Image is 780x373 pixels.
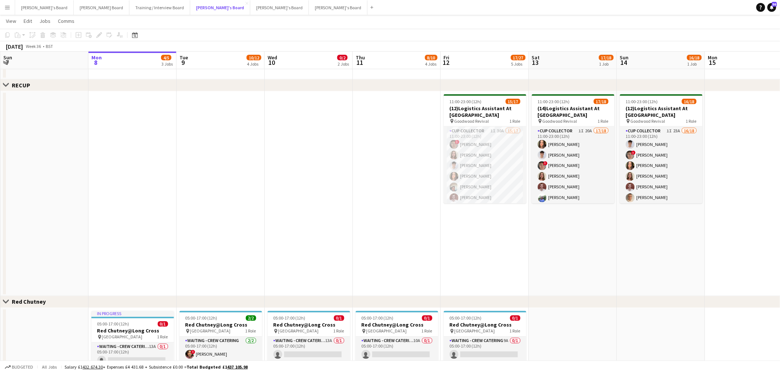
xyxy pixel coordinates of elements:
[91,311,174,368] app-job-card: In progress05:00-17:00 (12h)0/1Red Chutney@Long Cross [GEOGRAPHIC_DATA]1 RoleWaiting - Crew Cater...
[620,105,703,118] h3: (12)Logistics Assistant At [GEOGRAPHIC_DATA]
[355,58,365,67] span: 11
[444,322,526,328] h3: Red Chutney@Long Cross
[91,343,174,368] app-card-role: Waiting - Crew Catering13A0/105:00-17:00 (12h)
[450,99,482,104] span: 11:00-23:00 (12h)
[338,61,349,67] div: 2 Jobs
[455,118,489,124] span: Goodwood Revival
[191,350,195,355] span: !
[619,58,629,67] span: 14
[180,54,188,61] span: Tue
[102,334,143,340] span: [GEOGRAPHIC_DATA]
[4,363,34,371] button: Budgeted
[12,81,36,89] div: RECUP
[599,61,613,67] div: 1 Job
[450,316,482,321] span: 05:00-17:00 (12h)
[6,43,23,50] div: [DATE]
[15,0,74,15] button: [PERSON_NAME]'s Board
[268,337,350,362] app-card-role: Waiting - Crew Catering13A0/105:00-17:00 (12h)
[12,365,33,370] span: Budgeted
[157,334,168,340] span: 1 Role
[185,316,217,321] span: 05:00-17:00 (12h)
[178,58,188,67] span: 9
[227,364,248,370] tcxspan: Call 437 105.98 via 3CX
[190,0,250,15] button: [PERSON_NAME]'s Board
[65,364,248,370] div: Salary £1 + Expenses £4 431.68 + Subsistence £0.00 =
[356,54,365,61] span: Thu
[91,54,102,61] span: Mon
[58,18,74,24] span: Comms
[24,43,43,49] span: Week 36
[278,328,319,334] span: [GEOGRAPHIC_DATA]
[686,118,697,124] span: 1 Role
[55,16,77,26] a: Comms
[180,311,262,373] div: 05:00-17:00 (12h)2/2Red Chutney@Long Cross [GEOGRAPHIC_DATA]1 RoleWaiting - Crew Catering2/205:00...
[161,55,171,60] span: 4/5
[444,311,526,362] app-job-card: 05:00-17:00 (12h)0/1Red Chutney@Long Cross [GEOGRAPHIC_DATA]1 RoleWaiting - Crew Catering9A0/105:...
[444,94,526,203] app-job-card: 11:00-23:00 (12h)15/17(12)Logistics Assistant At [GEOGRAPHIC_DATA] Goodwood Revival1 RoleCUP COLL...
[21,16,35,26] a: Edit
[455,328,495,334] span: [GEOGRAPHIC_DATA]
[708,54,718,61] span: Mon
[190,328,231,334] span: [GEOGRAPHIC_DATA]
[532,94,614,203] div: 11:00-23:00 (12h)17/18(14)Logistics Assistant At [GEOGRAPHIC_DATA] Goodwood Revival1 RoleCUP COLL...
[532,127,614,334] app-card-role: CUP COLLECTOR1I20A17/1811:00-23:00 (12h)[PERSON_NAME][PERSON_NAME]![PERSON_NAME][PERSON_NAME][PER...
[161,61,173,67] div: 3 Jobs
[268,311,350,362] app-job-card: 05:00-17:00 (12h)0/1Red Chutney@Long Cross [GEOGRAPHIC_DATA]1 RoleWaiting - Crew Catering13A0/105...
[444,105,526,118] h3: (12)Logistics Assistant At [GEOGRAPHIC_DATA]
[309,0,368,15] button: [PERSON_NAME]'s Board
[767,3,776,12] a: 56
[267,58,277,67] span: 10
[3,16,19,26] a: View
[620,127,703,334] app-card-role: CUP COLLECTOR1I23A16/1811:00-23:00 (12h)[PERSON_NAME]![PERSON_NAME][PERSON_NAME][PERSON_NAME][PER...
[620,94,703,203] app-job-card: 11:00-23:00 (12h)16/18(12)Logistics Assistant At [GEOGRAPHIC_DATA] Goodwood Revival1 RoleCUP COLL...
[158,321,168,327] span: 0/1
[443,58,450,67] span: 12
[687,61,701,67] div: 1 Job
[129,0,190,15] button: Training / Interview Board
[425,61,437,67] div: 4 Jobs
[3,54,12,61] span: Sun
[91,311,174,317] div: In progress
[90,58,102,67] span: 8
[682,99,697,104] span: 16/18
[74,0,129,15] button: [PERSON_NAME] Board
[247,55,261,60] span: 10/12
[543,161,548,166] span: !
[356,322,438,328] h3: Red Chutney@Long Cross
[180,322,262,328] h3: Red Chutney@Long Cross
[510,118,520,124] span: 1 Role
[356,311,438,362] app-job-card: 05:00-17:00 (12h)0/1Red Chutney@Long Cross [GEOGRAPHIC_DATA]1 RoleWaiting - Crew Catering10A0/105...
[538,99,570,104] span: 11:00-23:00 (12h)
[532,54,540,61] span: Sat
[631,151,636,155] span: !
[268,54,277,61] span: Wed
[444,337,526,362] app-card-role: Waiting - Crew Catering9A0/105:00-17:00 (12h)
[250,0,309,15] button: [PERSON_NAME]'s Board
[334,316,344,321] span: 0/1
[274,316,306,321] span: 05:00-17:00 (12h)
[422,316,432,321] span: 0/1
[366,328,407,334] span: [GEOGRAPHIC_DATA]
[506,99,520,104] span: 15/17
[687,55,702,60] span: 16/18
[12,298,52,306] div: Red Chutney
[268,322,350,328] h3: Red Chutney@Long Cross
[510,316,520,321] span: 0/1
[2,58,12,67] span: 7
[511,55,526,60] span: 17/27
[6,18,16,24] span: View
[91,328,174,334] h3: Red Chutney@Long Cross
[422,328,432,334] span: 1 Role
[246,316,256,321] span: 2/2
[334,328,344,334] span: 1 Role
[187,364,248,370] span: Total Budgeted £1
[425,55,438,60] span: 8/10
[41,364,58,370] span: All jobs
[246,328,256,334] span: 1 Role
[83,364,103,370] tcxspan: Call 432 674.30 via 3CX
[626,99,658,104] span: 11:00-23:00 (12h)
